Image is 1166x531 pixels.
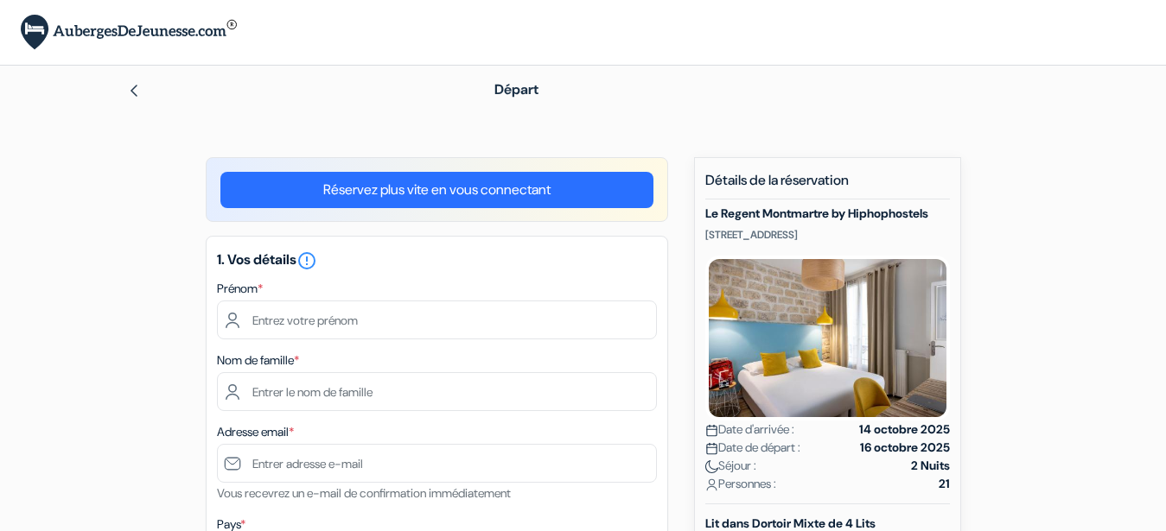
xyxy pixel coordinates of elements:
span: Départ [494,80,538,98]
img: moon.svg [705,460,718,473]
strong: 14 octobre 2025 [859,420,950,439]
span: Date d'arrivée : [705,420,794,439]
span: Date de départ : [705,439,800,457]
input: Entrer le nom de famille [217,372,657,411]
span: Séjour : [705,457,756,475]
h5: 1. Vos détails [217,250,657,271]
img: left_arrow.svg [127,84,141,98]
img: calendar.svg [705,424,718,437]
label: Prénom [217,280,263,298]
img: calendar.svg [705,442,718,455]
strong: 21 [939,475,950,493]
a: error_outline [296,250,317,269]
label: Adresse email [217,423,294,441]
label: Nom de famille [217,351,299,370]
b: Lit dans Dortoir Mixte de 4 Lits [705,515,876,531]
p: [STREET_ADDRESS] [705,228,950,242]
input: Entrez votre prénom [217,300,657,339]
small: Vous recevrez un e-mail de confirmation immédiatement [217,485,511,501]
img: AubergesDeJeunesse.com [21,15,237,50]
i: error_outline [296,250,317,271]
strong: 2 Nuits [911,457,950,475]
img: user_icon.svg [705,478,718,491]
strong: 16 octobre 2025 [860,439,950,457]
a: Réservez plus vite en vous connectant [220,172,653,208]
h5: Détails de la réservation [705,172,950,199]
span: Personnes : [705,475,776,493]
h5: Le Regent Montmartre by Hiphophostels [705,206,950,221]
input: Entrer adresse e-mail [217,444,657,483]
